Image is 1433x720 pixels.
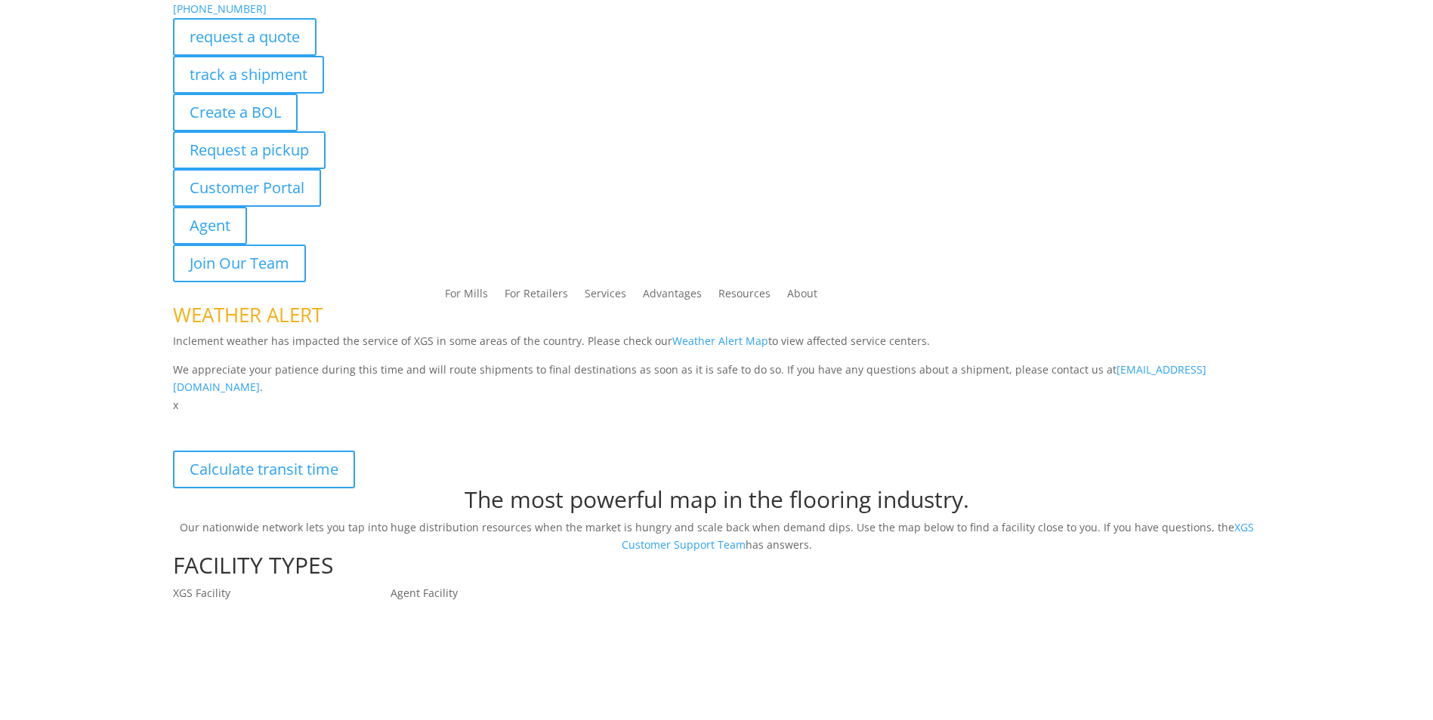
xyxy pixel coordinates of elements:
[173,554,1261,584] h1: FACILITY TYPES
[173,361,1261,397] p: We appreciate your patience during this time and will route shipments to final destinations as so...
[173,301,323,328] span: WEATHER ALERT
[173,451,355,488] a: Calculate transit time
[173,2,267,16] a: [PHONE_NUMBER]
[173,518,1261,555] p: Our nationwide network lets you tap into huge distribution resources when the market is hungry an...
[173,396,1261,414] p: x
[173,245,306,282] a: Join Our Team
[173,18,317,56] a: request a quote
[585,288,626,305] a: Services
[672,334,768,348] a: Weather Alert Map
[173,169,321,207] a: Customer Portal
[173,56,324,94] a: track a shipment
[173,131,326,169] a: Request a pickup
[787,288,817,305] a: About
[718,288,771,305] a: Resources
[391,584,608,602] p: Agent Facility
[505,288,568,305] a: For Retailers
[173,332,1261,361] p: Inclement weather has impacted the service of XGS in some areas of the country. Please check our ...
[643,288,702,305] a: Advantages
[445,288,488,305] a: For Mills
[173,584,391,602] p: XGS Facility
[173,207,247,245] a: Agent
[173,414,1261,451] p: XGS Distribution Network
[173,94,298,131] a: Create a BOL
[173,488,1261,518] h1: The most powerful map in the flooring industry.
